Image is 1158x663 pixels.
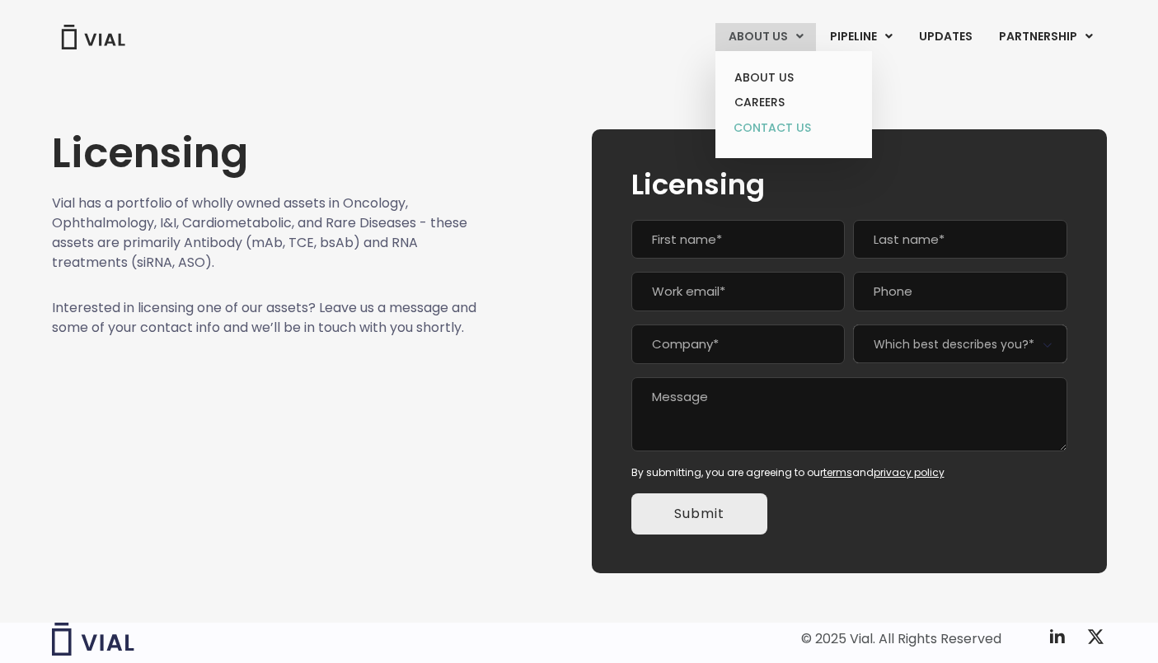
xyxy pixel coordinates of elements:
p: Vial has a portfolio of wholly owned assets in Oncology, Ophthalmology, I&I, Cardiometabolic, and... [52,194,477,273]
a: CONTACT US [721,115,865,142]
a: terms [823,465,852,479]
a: UPDATES [906,23,985,51]
a: privacy policy [874,465,945,479]
img: Vial logo wih "Vial" spelled out [52,623,134,656]
input: Work email* [631,272,845,311]
a: ABOUT USMenu Toggle [715,23,816,51]
input: Last name* [853,220,1067,259]
p: Interested in licensing one of our assets? Leave us a message and some of your contact info and w... [52,298,477,338]
a: PIPELINEMenu Toggle [817,23,905,51]
a: PARTNERSHIPMenu Toggle [986,23,1106,51]
a: CAREERS [721,90,865,115]
div: By submitting, you are agreeing to our and [631,465,1067,480]
span: Which best describes you?* [853,324,1067,363]
a: ABOUT US [721,65,865,91]
h2: Licensing [631,169,1067,200]
img: Vial Logo [60,25,126,49]
input: Submit [631,493,767,535]
div: © 2025 Vial. All Rights Reserved [801,630,1001,648]
input: First name* [631,220,845,259]
input: Company* [631,324,845,364]
h1: Licensing [52,129,477,177]
input: Phone [853,272,1067,311]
